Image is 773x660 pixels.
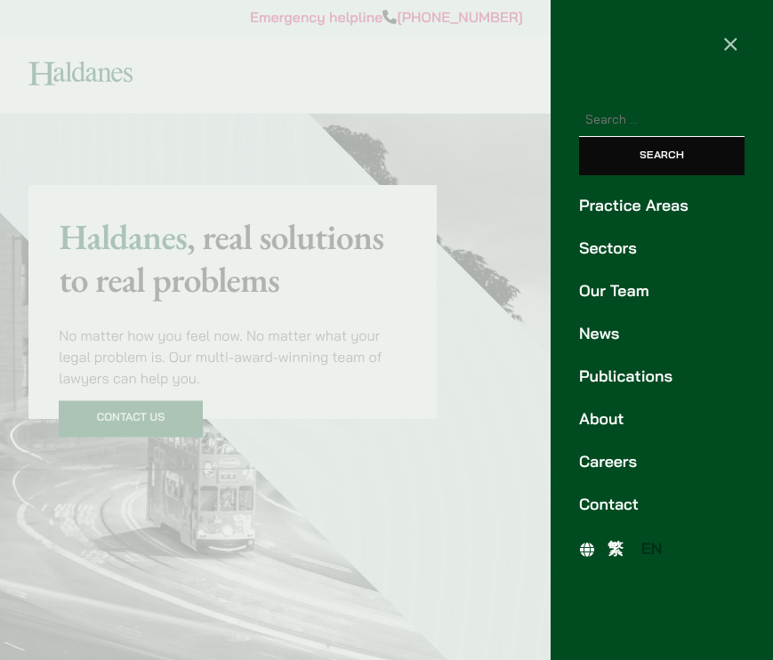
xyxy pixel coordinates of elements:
a: Contact [579,493,745,517]
a: EN [632,536,672,562]
a: Sectors [579,237,745,261]
a: News [579,322,745,346]
a: Our Team [579,279,745,303]
span: 繁 [608,539,624,559]
span: × [722,27,739,59]
a: 繁 [599,536,632,562]
input: Search [579,137,745,175]
a: Practice Areas [579,194,745,218]
input: Search for: [579,104,745,137]
span: EN [641,539,663,559]
a: Publications [579,365,745,389]
a: Careers [579,450,745,474]
a: About [579,407,745,431]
